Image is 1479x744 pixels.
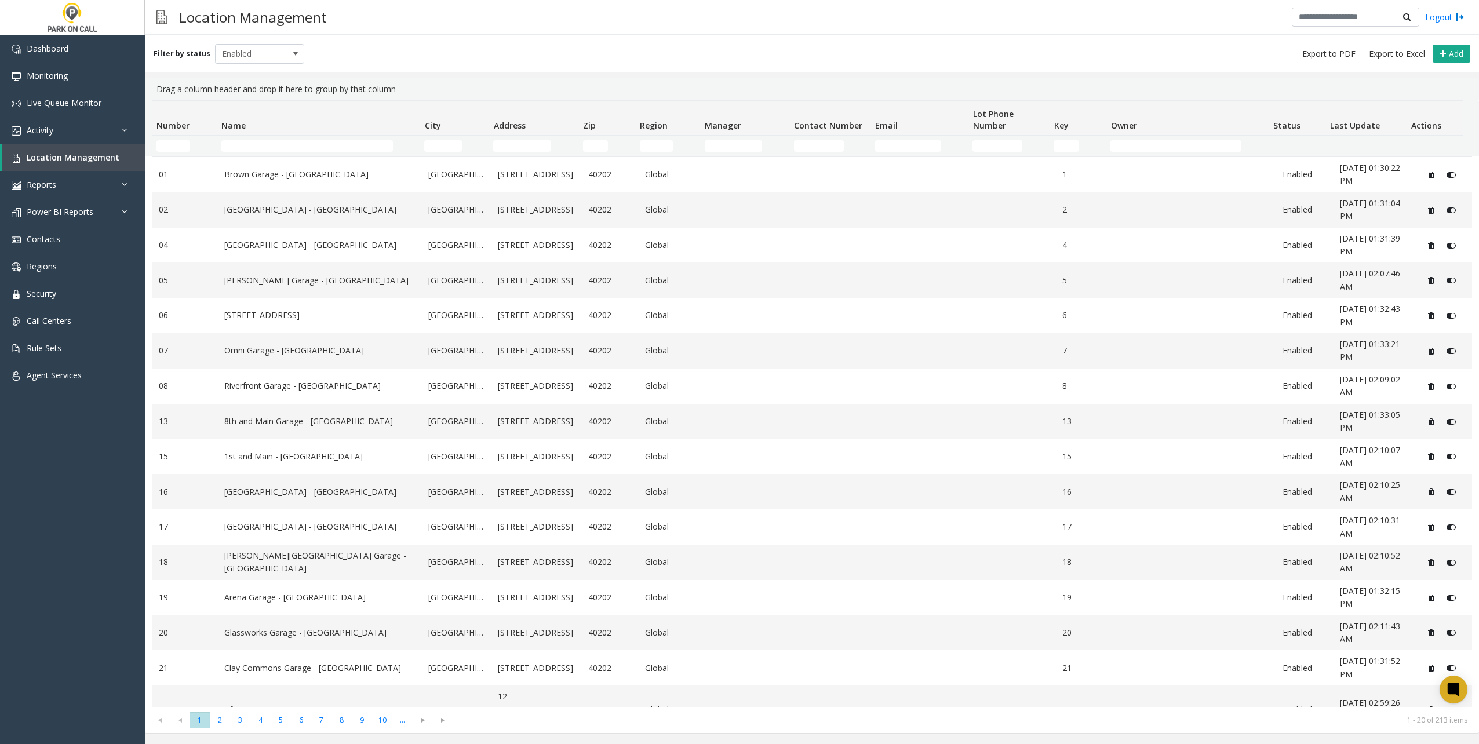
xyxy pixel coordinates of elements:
[645,274,697,287] a: Global
[1340,268,1400,291] span: [DATE] 02:07:46 AM
[1369,48,1425,60] span: Export to Excel
[645,591,697,604] a: Global
[645,344,697,357] a: Global
[428,239,484,251] a: [GEOGRAPHIC_DATA]
[1340,696,1408,723] a: [DATE] 02:59:26 AM
[1062,344,1106,357] a: 7
[154,49,210,59] label: Filter by status
[159,626,210,639] a: 20
[1062,486,1106,498] a: 16
[1422,271,1440,290] button: Delete
[12,72,21,81] img: 'icon'
[224,591,415,604] a: Arena Garage - [GEOGRAPHIC_DATA]
[420,136,489,156] td: City Filter
[428,309,484,322] a: [GEOGRAPHIC_DATA]
[12,154,21,163] img: 'icon'
[1340,338,1400,362] span: [DATE] 01:33:21 PM
[498,626,574,639] a: [STREET_ADDRESS]
[425,120,441,131] span: City
[588,274,632,287] a: 40202
[1049,136,1106,156] td: Key Filter
[1340,621,1400,644] span: [DATE] 02:11:43 AM
[27,370,82,381] span: Agent Services
[583,140,609,152] input: Zip Filter
[1325,136,1407,156] td: Last Update Filter
[1340,373,1408,399] a: [DATE] 02:09:02 AM
[645,168,697,181] a: Global
[1340,549,1408,575] a: [DATE] 02:10:52 AM
[1340,267,1408,293] a: [DATE] 02:07:46 AM
[1422,483,1440,501] button: Delete
[1340,232,1408,258] a: [DATE] 01:31:39 PM
[1364,46,1430,62] button: Export to Excel
[12,317,21,326] img: 'icon'
[27,315,71,326] span: Call Centers
[645,415,697,428] a: Global
[794,120,862,131] span: Contact Number
[428,662,484,674] a: [GEOGRAPHIC_DATA]
[1422,412,1440,431] button: Delete
[705,120,741,131] span: Manager
[159,591,210,604] a: 19
[1062,203,1106,216] a: 2
[972,140,1022,152] input: Lot Phone Number Filter
[1340,444,1400,468] span: [DATE] 02:10:07 AM
[588,556,632,568] a: 40202
[870,136,968,156] td: Email Filter
[1422,342,1440,360] button: Delete
[789,136,870,156] td: Contact Number Filter
[12,208,21,217] img: 'icon'
[645,662,697,674] a: Global
[428,591,484,604] a: [GEOGRAPHIC_DATA]
[12,262,21,272] img: 'icon'
[415,716,431,725] span: Go to the next page
[1283,703,1326,716] a: Enabled
[190,712,210,728] span: Page 1
[578,136,635,156] td: Zip Filter
[1440,307,1462,325] button: Disable
[1340,302,1408,329] a: [DATE] 01:32:43 PM
[498,556,574,568] a: [STREET_ADDRESS]
[159,309,210,322] a: 06
[1440,271,1462,290] button: Disable
[428,703,484,716] a: [GEOGRAPHIC_DATA]
[173,3,333,31] h3: Location Management
[1425,11,1465,23] a: Logout
[152,136,217,156] td: Number Filter
[159,239,210,251] a: 04
[250,712,271,728] span: Page 4
[1340,162,1400,186] span: [DATE] 01:30:22 PM
[27,288,56,299] span: Security
[27,43,68,54] span: Dashboard
[372,712,392,728] span: Page 10
[224,486,415,498] a: [GEOGRAPHIC_DATA] - [GEOGRAPHIC_DATA]
[588,662,632,674] a: 40202
[224,549,415,575] a: [PERSON_NAME][GEOGRAPHIC_DATA] Garage - [GEOGRAPHIC_DATA]
[498,520,574,533] a: [STREET_ADDRESS]
[1340,550,1400,574] span: [DATE] 02:10:52 AM
[224,703,415,716] a: After Hours Line - [GEOGRAPHIC_DATA]
[159,520,210,533] a: 17
[875,120,898,131] span: Email
[1340,515,1400,538] span: [DATE] 02:10:31 AM
[12,290,21,299] img: 'icon'
[428,203,484,216] a: [GEOGRAPHIC_DATA]
[145,100,1479,707] div: Data table
[224,239,415,251] a: [GEOGRAPHIC_DATA] - [GEOGRAPHIC_DATA]
[12,181,21,190] img: 'icon'
[1283,168,1326,181] a: Enabled
[588,239,632,251] a: 40202
[1054,120,1069,131] span: Key
[498,309,574,322] a: [STREET_ADDRESS]
[1422,307,1440,325] button: Delete
[705,140,763,152] input: Manager Filter
[1340,620,1408,646] a: [DATE] 02:11:43 AM
[311,712,331,728] span: Page 7
[1422,588,1440,607] button: Delete
[1062,274,1106,287] a: 5
[1340,409,1408,435] a: [DATE] 01:33:05 PM
[640,120,668,131] span: Region
[159,662,210,674] a: 21
[1340,303,1400,327] span: [DATE] 01:32:43 PM
[27,70,68,81] span: Monitoring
